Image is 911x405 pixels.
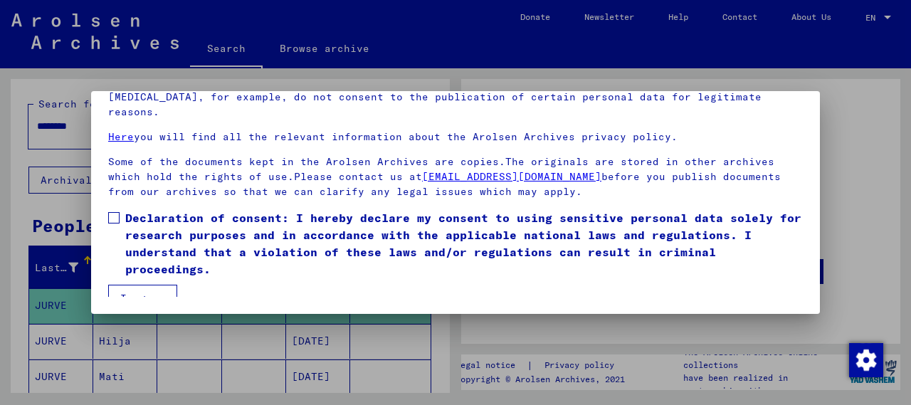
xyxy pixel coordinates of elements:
p: Please if you, as someone who is personally affected or as a relative of a victim of [MEDICAL_DAT... [108,75,803,120]
span: Declaration of consent: I hereby declare my consent to using sensitive personal data solely for r... [125,209,803,278]
p: you will find all the relevant information about the Arolsen Archives privacy policy. [108,130,803,144]
button: I agree [108,285,177,312]
img: Change consent [849,343,883,377]
a: Here [108,130,134,143]
div: Change consent [848,342,883,377]
a: [EMAIL_ADDRESS][DOMAIN_NAME] [422,170,601,183]
p: Some of the documents kept in the Arolsen Archives are copies.The originals are stored in other a... [108,154,803,199]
